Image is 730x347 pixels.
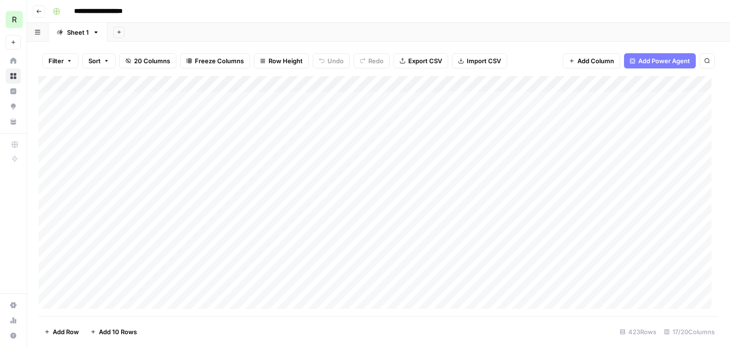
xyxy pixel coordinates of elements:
span: 20 Columns [134,56,170,66]
a: Home [6,53,21,68]
span: Add 10 Rows [99,327,137,337]
button: Add Column [563,53,620,68]
button: Add Power Agent [624,53,696,68]
span: Undo [327,56,344,66]
button: Export CSV [394,53,448,68]
span: Add Row [53,327,79,337]
span: Redo [368,56,384,66]
a: Settings [6,298,21,313]
button: Redo [354,53,390,68]
button: Import CSV [452,53,507,68]
button: Undo [313,53,350,68]
a: Browse [6,68,21,84]
div: Sheet 1 [67,28,89,37]
a: Opportunities [6,99,21,114]
button: Add 10 Rows [85,324,143,339]
a: Your Data [6,114,21,129]
button: Workspace: Re-Leased [6,8,21,31]
div: 423 Rows [616,324,660,339]
span: Sort [88,56,101,66]
button: Filter [42,53,78,68]
span: Row Height [269,56,303,66]
button: Freeze Columns [180,53,250,68]
span: Export CSV [408,56,442,66]
span: Add Column [577,56,614,66]
span: R [12,14,17,25]
button: Row Height [254,53,309,68]
a: Usage [6,313,21,328]
span: Add Power Agent [638,56,690,66]
span: Import CSV [467,56,501,66]
div: 17/20 Columns [660,324,719,339]
button: Sort [82,53,115,68]
button: Add Row [38,324,85,339]
button: 20 Columns [119,53,176,68]
a: Sheet 1 [48,23,107,42]
a: Insights [6,84,21,99]
button: Help + Support [6,328,21,343]
span: Freeze Columns [195,56,244,66]
span: Filter [48,56,64,66]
